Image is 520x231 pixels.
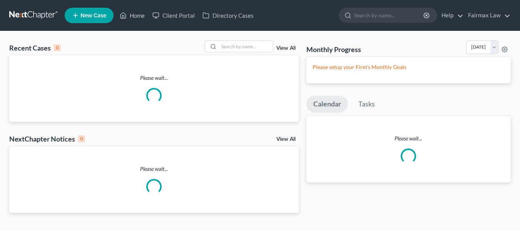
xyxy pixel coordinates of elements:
a: Client Portal [149,8,199,22]
p: Please wait... [306,135,511,142]
a: Directory Cases [199,8,257,22]
input: Search by name... [219,41,273,52]
h3: Monthly Progress [306,45,361,54]
div: 0 [54,44,61,51]
a: Calendar [306,96,348,113]
p: Please wait... [9,165,299,173]
input: Search by name... [354,8,425,22]
a: View All [276,46,296,51]
a: Tasks [351,96,382,113]
a: View All [276,137,296,142]
span: New Case [80,13,106,19]
div: Recent Cases [9,43,61,52]
p: Please setup your Firm's Monthly Goals [313,63,505,71]
p: Please wait... [9,74,299,82]
a: Home [116,8,149,22]
a: Fairmax Law [464,8,510,22]
div: 0 [78,135,85,142]
div: NextChapter Notices [9,134,85,143]
a: Help [438,8,463,22]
